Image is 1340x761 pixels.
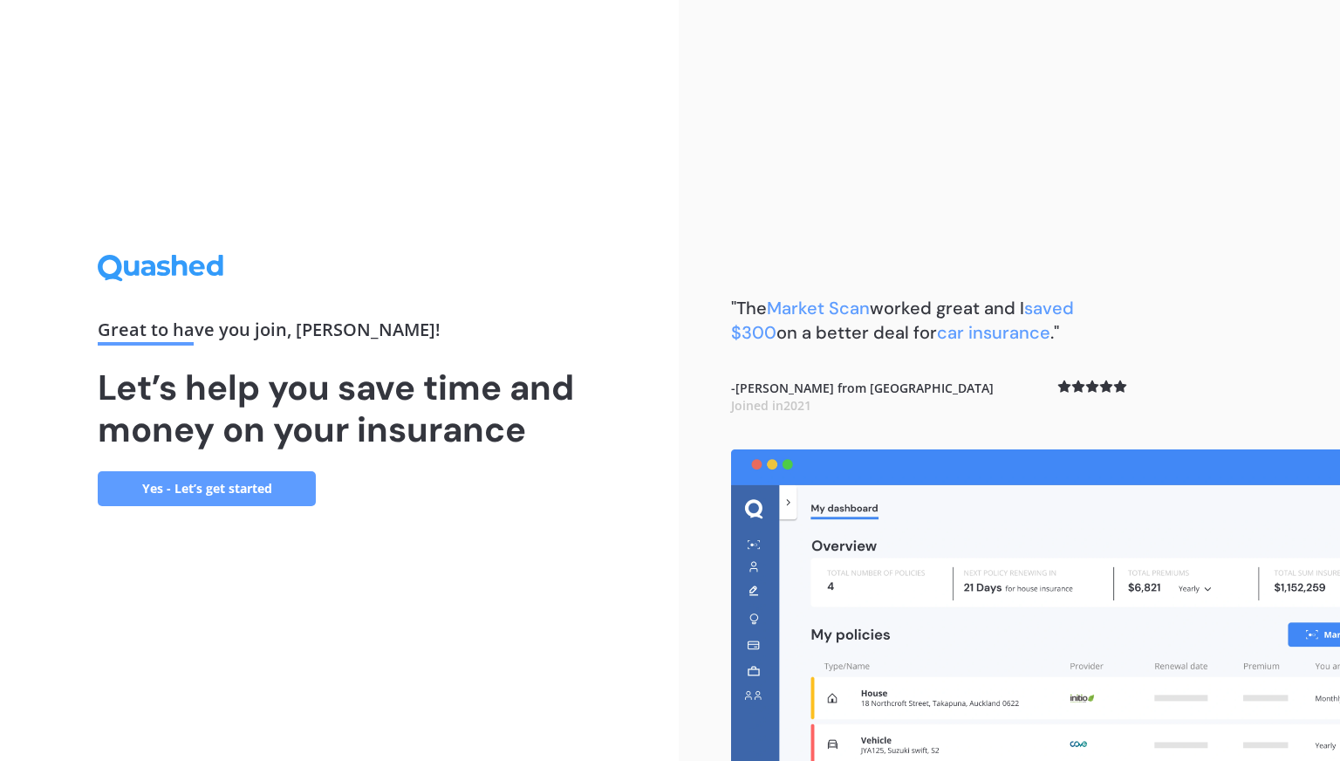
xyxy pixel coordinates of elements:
[937,321,1050,344] span: car insurance
[731,297,1074,344] b: "The worked great and I on a better deal for ."
[98,321,581,346] div: Great to have you join , [PERSON_NAME] !
[731,397,811,414] span: Joined in 2021
[767,297,870,319] span: Market Scan
[98,471,316,506] a: Yes - Let’s get started
[98,367,581,450] h1: Let’s help you save time and money on your insurance
[731,449,1340,761] img: dashboard.webp
[731,297,1074,344] span: saved $300
[731,380,994,414] b: - [PERSON_NAME] from [GEOGRAPHIC_DATA]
